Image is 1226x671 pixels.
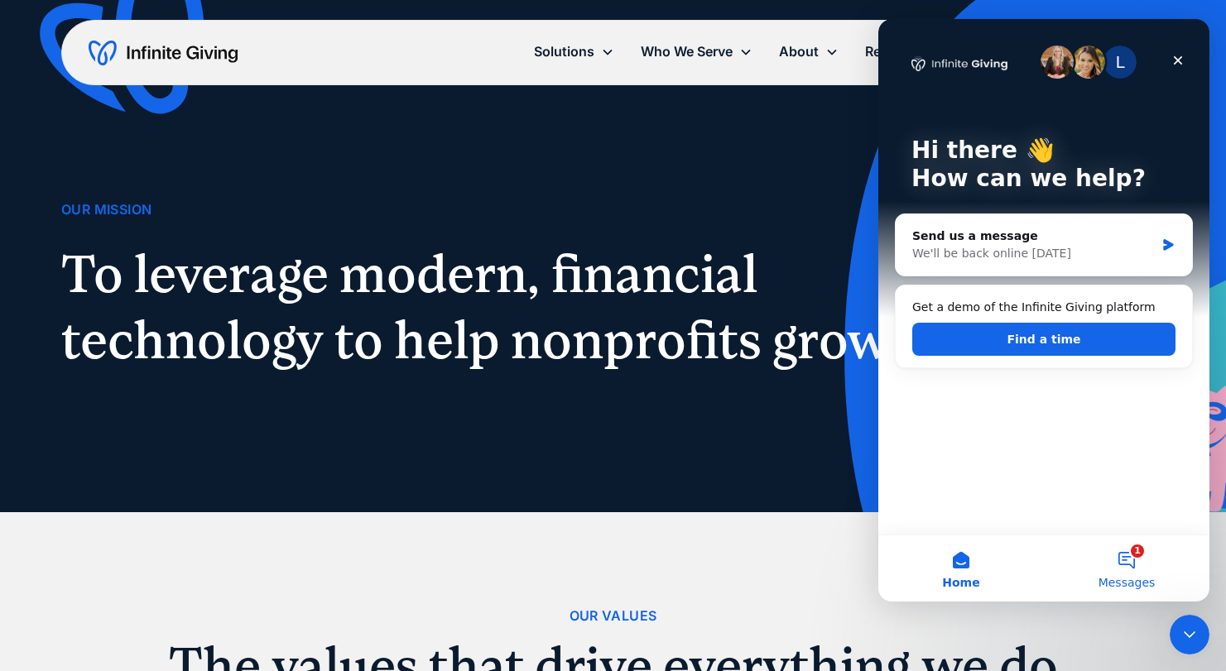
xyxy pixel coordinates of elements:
[521,34,627,69] div: Solutions
[766,34,852,69] div: About
[641,41,733,63] div: Who We Serve
[89,40,238,66] a: home
[865,41,932,63] div: Resources
[852,34,965,69] div: Resources
[534,41,594,63] div: Solutions
[627,34,766,69] div: Who We Serve
[570,605,657,627] div: Our Values
[878,19,1209,602] iframe: Intercom live chat
[1170,615,1209,654] iframe: Intercom live chat
[61,241,909,373] h1: To leverage modern, financial technology to help nonprofits grow
[61,199,151,221] div: Our Mission
[779,41,819,63] div: About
